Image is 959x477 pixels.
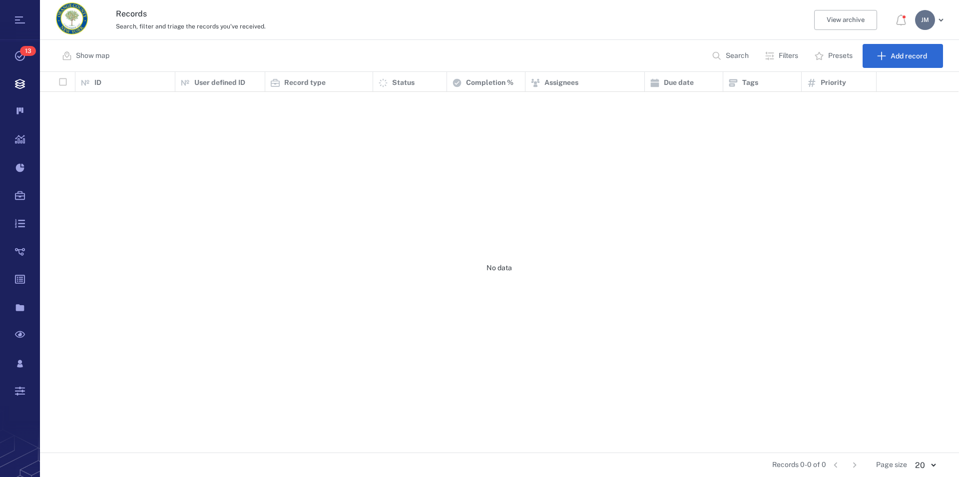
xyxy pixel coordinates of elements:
[779,51,798,61] p: Filters
[726,51,749,61] p: Search
[116,23,266,30] span: Search, filter and triage the records you've received.
[94,78,101,88] p: ID
[284,78,326,88] p: Record type
[116,8,660,20] h3: Records
[466,78,513,88] p: Completion %
[392,78,415,88] p: Status
[706,44,757,68] button: Search
[915,10,935,30] div: J M
[821,78,846,88] p: Priority
[828,51,853,61] p: Presets
[56,2,88,34] img: Orange County Planning Department logo
[544,78,578,88] p: Assignees
[664,78,694,88] p: Due date
[20,46,36,56] span: 13
[826,457,864,473] nav: pagination navigation
[814,10,877,30] button: View archive
[907,460,943,471] div: 20
[808,44,861,68] button: Presets
[194,78,245,88] p: User defined ID
[863,44,943,68] button: Add record
[772,460,826,470] span: Records 0-0 of 0
[76,51,109,61] p: Show map
[915,10,947,30] button: JM
[742,78,758,88] p: Tags
[56,44,117,68] button: Show map
[56,2,88,38] a: Go home
[759,44,806,68] button: Filters
[876,460,907,470] span: Page size
[40,92,959,445] div: No data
